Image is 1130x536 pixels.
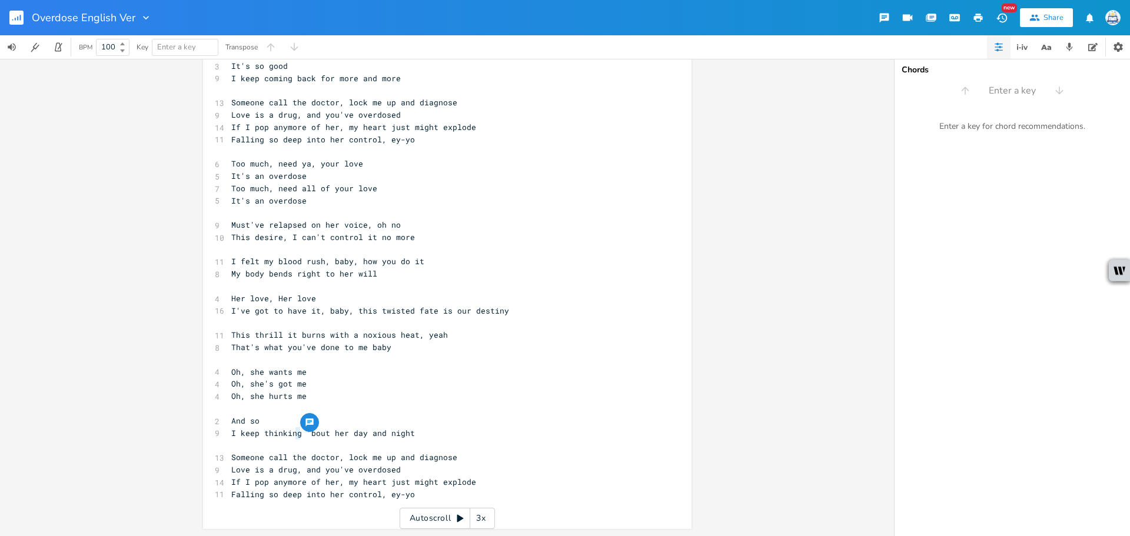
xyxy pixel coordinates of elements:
span: Overdose English Ver [32,12,135,23]
div: Share [1043,12,1063,23]
span: Love is a drug, and you've overdosed [231,464,401,475]
span: I keep thinking 'bout her day and night [231,428,415,438]
span: Too much, need all of your love [231,183,377,194]
div: New [1002,4,1017,12]
span: Oh, she's got me [231,378,307,389]
span: Falling so deep into her control, ey-yo [231,134,415,145]
button: New [990,7,1013,28]
span: Love is a drug, and you've overdosed [231,109,401,120]
div: Autoscroll [400,508,495,529]
div: Chords [902,66,1123,74]
span: That's what you've done to me baby [231,342,391,352]
span: This desire, I can't control it no more [231,232,415,242]
span: I've got to have it, baby, this twisted fate is our destiny [231,305,509,316]
div: Transpose [225,44,258,51]
span: It's an overdose [231,195,307,206]
span: It's an overdose [231,171,307,181]
span: Enter a key [989,84,1036,98]
button: Share [1020,8,1073,27]
div: Key [137,44,148,51]
div: 3x [470,508,491,529]
img: Sign In [1105,10,1121,25]
span: I keep coming back for more and more [231,73,401,84]
span: Oh, she wants me [231,367,307,377]
span: Oh, she hurts me [231,391,307,401]
span: If I pop anymore of her, my heart just might explode [231,477,476,487]
span: Her love, Her love [231,293,316,304]
span: I felt my blood rush, baby, how you do it [231,256,424,267]
span: Someone call the doctor, lock me up and diagnose [231,452,457,462]
div: Enter a key for chord recommendations. [895,114,1130,139]
span: This thrill it burns with a noxious heat, yeah [231,329,448,340]
span: Must've relapsed on her voice, oh no [231,219,401,230]
span: Enter a key [157,42,196,52]
span: Falling so deep into her control, ey-yo [231,489,415,500]
span: And so [231,415,260,426]
span: It's so good [231,61,288,71]
span: If I pop anymore of her, my heart just might explode [231,122,476,132]
span: My body bends right to her will [231,268,377,279]
span: Too much, need ya, your love [231,158,363,169]
span: Someone call the doctor, lock me up and diagnose [231,97,457,108]
div: BPM [79,44,92,51]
